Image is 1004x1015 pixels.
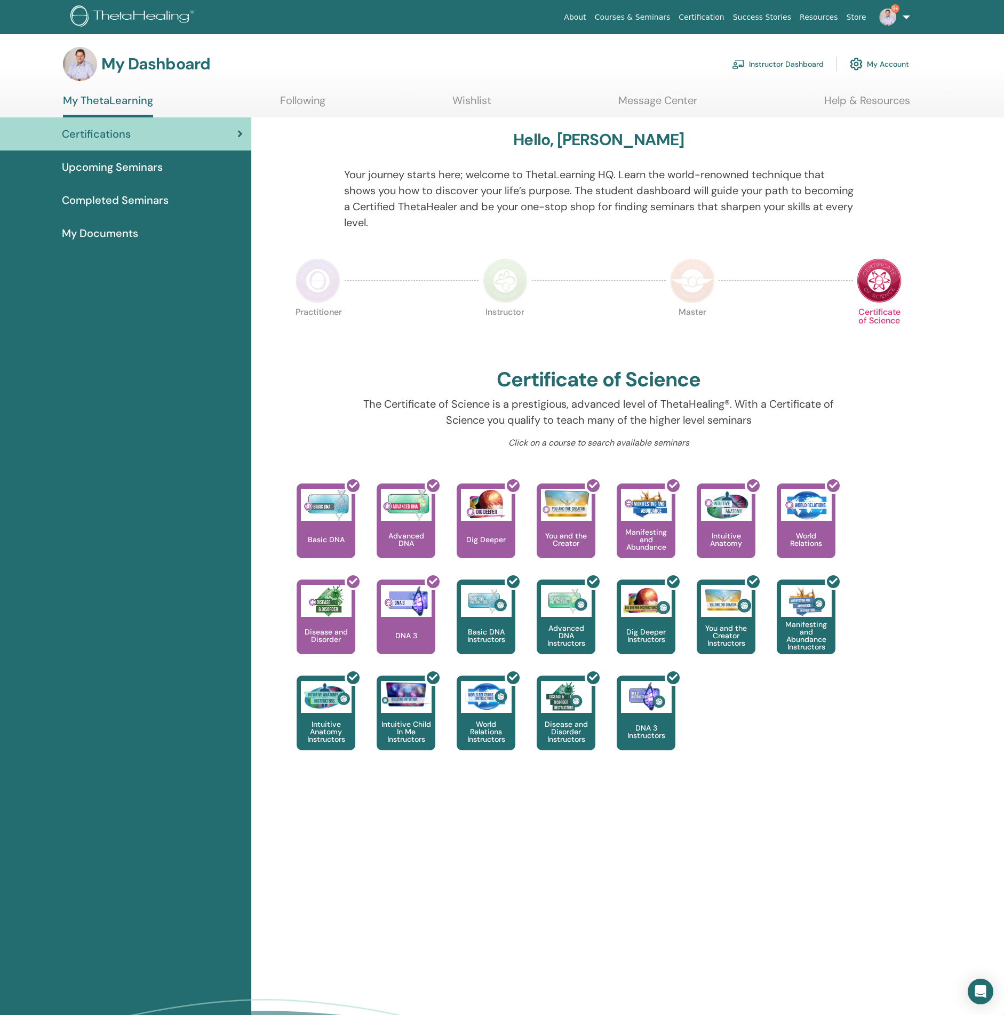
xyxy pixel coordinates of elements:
a: Message Center [618,94,697,115]
p: Certificate of Science [857,308,902,353]
img: DNA 3 [381,585,432,617]
h2: Certificate of Science [497,368,700,392]
img: You and the Creator [541,489,592,518]
p: Manifesting and Abundance [617,528,675,551]
img: Disease and Disorder [301,585,352,617]
a: Intuitive Anatomy Instructors Intuitive Anatomy Instructors [297,676,355,772]
a: Advanced DNA Instructors Advanced DNA Instructors [537,580,595,676]
a: DNA 3 Instructors DNA 3 Instructors [617,676,675,772]
a: Dig Deeper Dig Deeper [457,483,515,580]
img: World Relations [781,489,832,521]
a: Dig Deeper Instructors Dig Deeper Instructors [617,580,675,676]
img: DNA 3 Instructors [621,681,672,713]
p: Master [670,308,715,353]
a: My Account [850,52,909,76]
p: You and the Creator Instructors [697,624,755,647]
p: Disease and Disorder [297,628,355,643]
img: cog.svg [850,55,863,73]
img: Advanced DNA Instructors [541,585,592,617]
a: Intuitive Child In Me Instructors Intuitive Child In Me Instructors [377,676,435,772]
p: Manifesting and Abundance Instructors [777,621,835,651]
img: Manifesting and Abundance Instructors [781,585,832,617]
p: Your journey starts here; welcome to ThetaLearning HQ. Learn the world-renowned technique that sh... [344,166,854,231]
a: Basic DNA Instructors Basic DNA Instructors [457,580,515,676]
a: You and the Creator You and the Creator [537,483,595,580]
a: World Relations World Relations [777,483,835,580]
a: Courses & Seminars [591,7,675,27]
img: Master [670,258,715,303]
img: You and the Creator Instructors [701,585,752,617]
img: Dig Deeper Instructors [621,585,672,617]
p: Dig Deeper Instructors [617,628,675,643]
img: Intuitive Child In Me Instructors [381,681,432,707]
img: Instructor [483,258,528,303]
span: Certifications [62,126,131,142]
img: Intuitive Anatomy Instructors [301,681,352,713]
p: Instructor [483,308,528,353]
img: Manifesting and Abundance [621,489,672,521]
p: Dig Deeper [462,536,510,543]
img: Intuitive Anatomy [701,489,752,521]
p: The Certificate of Science is a prestigious, advanced level of ThetaHealing®. With a Certificate ... [344,396,854,428]
img: Basic DNA [301,489,352,521]
p: World Relations Instructors [457,720,515,743]
img: chalkboard-teacher.svg [732,59,745,69]
a: You and the Creator Instructors You and the Creator Instructors [697,580,755,676]
img: Certificate of Science [857,258,902,303]
img: Disease and Disorder Instructors [541,681,592,713]
a: Success Stories [729,7,795,27]
p: World Relations [777,532,835,547]
p: Intuitive Anatomy [697,532,755,547]
img: default.jpg [879,9,896,26]
p: Disease and Disorder Instructors [537,720,595,743]
a: Following [280,94,325,115]
p: Intuitive Anatomy Instructors [297,720,355,743]
p: You and the Creator [537,532,595,547]
a: World Relations Instructors World Relations Instructors [457,676,515,772]
span: Completed Seminars [62,192,169,208]
p: Practitioner [296,308,340,353]
img: default.jpg [63,47,97,81]
p: Click on a course to search available seminars [344,437,854,449]
a: Advanced DNA Advanced DNA [377,483,435,580]
a: Intuitive Anatomy Intuitive Anatomy [697,483,755,580]
a: Disease and Disorder Disease and Disorder [297,580,355,676]
a: Help & Resources [824,94,910,115]
a: Manifesting and Abundance Manifesting and Abundance [617,483,675,580]
a: Wishlist [452,94,491,115]
a: Manifesting and Abundance Instructors Manifesting and Abundance Instructors [777,580,835,676]
p: Advanced DNA Instructors [537,624,595,647]
a: My ThetaLearning [63,94,153,117]
p: Intuitive Child In Me Instructors [377,720,435,743]
span: 9+ [891,4,899,13]
p: Basic DNA Instructors [457,628,515,643]
a: Resources [795,7,842,27]
a: Disease and Disorder Instructors Disease and Disorder Instructors [537,676,595,772]
img: Dig Deeper [461,489,512,521]
span: My Documents [62,225,138,241]
img: Practitioner [296,258,340,303]
p: DNA 3 Instructors [617,724,675,739]
img: World Relations Instructors [461,681,512,713]
span: Upcoming Seminars [62,159,163,175]
a: DNA 3 DNA 3 [377,580,435,676]
img: logo.png [70,5,198,29]
a: Basic DNA Basic DNA [297,483,355,580]
a: About [560,7,590,27]
p: Advanced DNA [377,532,435,547]
img: Advanced DNA [381,489,432,521]
div: Open Intercom Messenger [968,979,993,1004]
h3: My Dashboard [101,54,210,74]
a: Store [842,7,871,27]
img: Basic DNA Instructors [461,585,512,617]
a: Certification [674,7,728,27]
a: Instructor Dashboard [732,52,824,76]
h3: Hello, [PERSON_NAME] [513,130,684,149]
